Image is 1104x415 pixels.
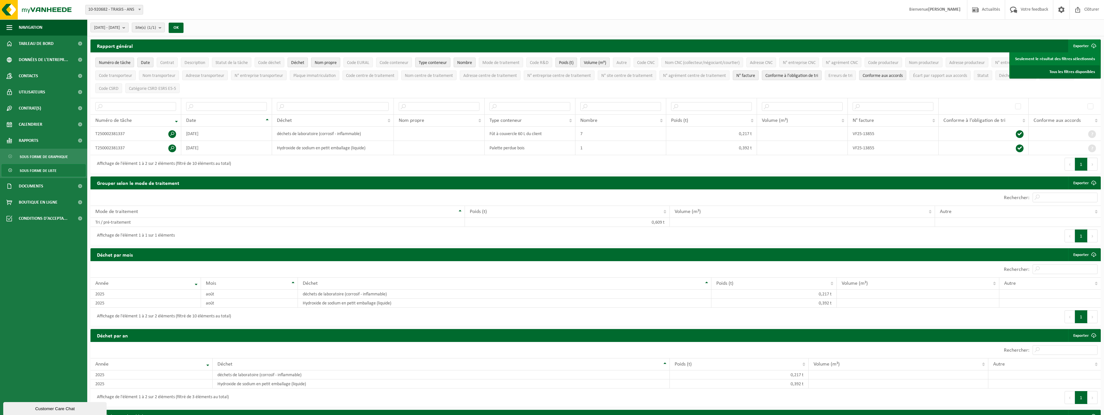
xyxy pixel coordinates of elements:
td: Hydroxide de sodium en petit emballage (liquide) [213,379,670,388]
button: N° entreprise producteurN° entreprise producteur: Activate to sort [992,58,1044,67]
button: 1 [1075,229,1088,242]
td: août [201,290,298,299]
td: Fût à couvercle 60 L du client [485,127,575,141]
button: 1 [1075,158,1088,171]
td: Hydroxide de sodium en petit emballage (liquide) [298,299,711,308]
button: Previous [1065,391,1075,404]
span: Rapports [19,133,38,149]
div: Affichage de l'élément 1 à 2 sur 2 éléments (filtré de 10 éléments au total) [94,158,231,170]
span: 10-920682 - TRASIS - ANS [85,5,143,15]
button: Conforme à l’obligation de tri : Activate to sort [762,70,822,80]
a: Exporter [1068,329,1100,342]
span: N° facture [736,73,755,78]
span: N° facture [853,118,874,123]
button: Code conteneurCode conteneur: Activate to sort [376,58,412,67]
button: Nom propreNom propre: Activate to sort [311,58,340,67]
span: Code centre de traitement [346,73,394,78]
button: Previous [1065,229,1075,242]
span: Erreurs de tri [828,73,852,78]
a: Seulement le résultat des filtres sélectionnés [1010,52,1100,65]
span: Numéro de tâche [95,118,132,123]
button: Adresse producteurAdresse producteur: Activate to sort [946,58,988,67]
button: Code transporteurCode transporteur: Activate to sort [95,70,136,80]
button: Adresse CNCAdresse CNC: Activate to sort [746,58,776,67]
span: Déchet [303,281,318,286]
button: Nom CNC (collecteur/négociant/courtier)Nom CNC (collecteur/négociant/courtier): Activate to sort [661,58,743,67]
button: Type conteneurType conteneur: Activate to sort [415,58,450,67]
span: Plaque immatriculation [293,73,336,78]
button: Mode de traitementMode de traitement: Activate to sort [479,58,523,67]
button: AutreAutre: Activate to sort [613,58,630,67]
span: Nombre [457,60,472,65]
span: Utilisateurs [19,84,45,100]
td: déchets de laboratoire (corrosif - inflammable) [213,370,670,379]
td: T250002381337 [90,141,181,155]
td: août [201,299,298,308]
span: Poids (t) [470,209,487,214]
span: Autre [616,60,627,65]
span: Déchet dangereux [999,73,1033,78]
h2: Déchet par mois [90,248,139,261]
span: [DATE] - [DATE] [94,23,120,33]
span: Conditions d'accepta... [19,210,68,227]
button: N° factureN° facture: Activate to sort [733,70,759,80]
td: Hydroxide de sodium en petit emballage (liquide) [272,141,394,155]
span: Adresse transporteur [186,73,224,78]
span: Boutique en ligne [19,194,58,210]
button: Code CSRDCode CSRD: Activate to sort [95,83,122,93]
button: OK [169,23,184,33]
button: DateDate: Activate to sort [137,58,153,67]
span: Site(s) [135,23,156,33]
span: Nom propre [399,118,424,123]
span: Autre [1004,281,1016,286]
span: Données de l'entrepr... [19,52,68,68]
button: N° agrément centre de traitementN° agrément centre de traitement: Activate to sort [659,70,730,80]
span: Conforme à l’obligation de tri [943,118,1005,123]
td: [DATE] [181,127,272,141]
span: Volume (m³) [814,362,840,367]
span: Conforme à l’obligation de tri [765,73,818,78]
count: (1/1) [147,26,156,30]
td: 2025 [90,370,213,379]
td: 2025 [90,290,201,299]
span: Description [184,60,205,65]
a: Exporter [1068,176,1100,189]
button: Nom transporteurNom transporteur: Activate to sort [139,70,179,80]
span: Conforme aux accords [1034,118,1081,123]
button: N° entreprise centre de traitementN° entreprise centre de traitement: Activate to sort [524,70,594,80]
td: 0,217 t [711,290,837,299]
td: VF25-13855 [848,127,939,141]
button: Next [1088,391,1098,404]
button: Adresse transporteurAdresse transporteur: Activate to sort [182,70,228,80]
span: N° entreprise CNC [783,60,815,65]
td: 0,392 t [670,379,809,388]
span: Code transporteur [99,73,132,78]
label: Rechercher: [1004,267,1029,272]
h2: Grouper selon le mode de traitement [90,176,186,189]
span: N° site centre de traitement [601,73,653,78]
td: 1 [575,141,666,155]
button: Erreurs de triErreurs de tri: Activate to sort [825,70,856,80]
span: Écart par rapport aux accords [913,73,967,78]
span: Navigation [19,19,42,36]
button: DescriptionDescription: Activate to sort [181,58,209,67]
span: Sous forme de graphique [20,151,68,163]
button: Code producteurCode producteur: Activate to sort [865,58,902,67]
a: Tous les filtres disponibles [1010,65,1100,78]
button: NombreNombre: Activate to sort [454,58,476,67]
span: Autre [993,362,1005,367]
h2: Déchet par an [90,329,134,342]
button: Conforme aux accords : Activate to sort [859,70,906,80]
iframe: chat widget [3,401,108,415]
span: Type conteneur [489,118,522,123]
span: Statut [977,73,989,78]
button: Code R&DCode R&amp;D: Activate to sort [526,58,552,67]
span: Nom centre de traitement [405,73,453,78]
td: 0,392 t [711,299,837,308]
td: [DATE] [181,141,272,155]
span: Calendrier [19,116,42,133]
button: Exporter [1068,39,1100,52]
button: Numéro de tâcheNuméro de tâche: Activate to remove sorting [95,58,134,67]
span: Conforme aux accords [863,73,903,78]
div: Affichage de l'élément 1 à 2 sur 2 éléments (filtré de 3 éléments au total) [94,392,229,403]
